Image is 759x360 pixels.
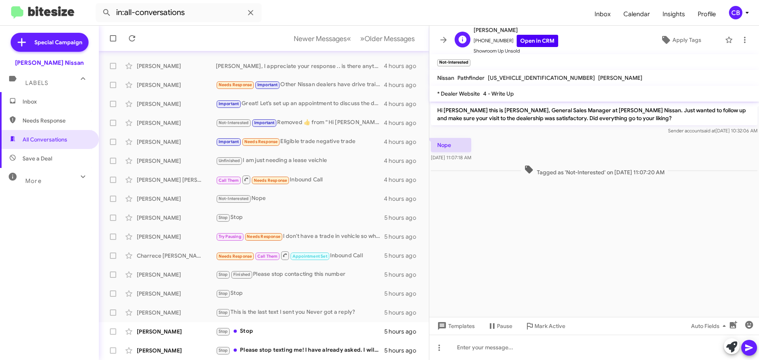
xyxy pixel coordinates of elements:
[384,176,423,184] div: 4 hours ago
[384,290,423,298] div: 5 hours ago
[219,101,239,106] span: Important
[431,103,757,125] p: Hi [PERSON_NAME] this is [PERSON_NAME], General Sales Manager at [PERSON_NAME] Nissan. Just wante...
[34,38,82,46] span: Special Campaign
[384,81,423,89] div: 4 hours ago
[384,119,423,127] div: 4 hours ago
[23,98,90,106] span: Inbox
[23,136,67,143] span: All Conversations
[96,3,262,22] input: Search
[219,310,228,315] span: Stop
[437,74,454,81] span: Nissan
[429,319,481,333] button: Templates
[219,139,239,144] span: Important
[519,319,572,333] button: Mark Active
[219,158,240,163] span: Unfinished
[691,319,729,333] span: Auto Fields
[384,233,423,241] div: 5 hours ago
[137,100,216,108] div: [PERSON_NAME]
[137,233,216,241] div: [PERSON_NAME]
[517,35,558,47] a: Open in CRM
[137,81,216,89] div: [PERSON_NAME]
[254,120,275,125] span: Important
[216,270,384,279] div: Please stop contacting this number
[384,252,423,260] div: 5 hours ago
[488,74,595,81] span: [US_VEHICLE_IDENTIFICATION_NUMBER]
[219,215,228,220] span: Stop
[216,175,384,185] div: Inbound Call
[219,272,228,277] span: Stop
[384,157,423,165] div: 4 hours ago
[598,74,642,81] span: [PERSON_NAME]
[219,254,252,259] span: Needs Response
[521,165,668,176] span: Tagged as 'Not-Interested' on [DATE] 11:07:20 AM
[137,138,216,146] div: [PERSON_NAME]
[137,309,216,317] div: [PERSON_NAME]
[219,348,228,353] span: Stop
[219,178,239,183] span: Call Them
[25,79,48,87] span: Labels
[384,271,423,279] div: 5 hours ago
[137,176,216,184] div: [PERSON_NAME] [PERSON_NAME]
[216,156,384,165] div: I am just needing a lease veichle
[384,309,423,317] div: 5 hours ago
[137,328,216,335] div: [PERSON_NAME]
[219,120,249,125] span: Not-Interested
[355,30,419,47] button: Next
[384,328,423,335] div: 5 hours ago
[216,194,384,203] div: Nope
[216,346,384,355] div: Please stop texting me! I have already asked. I will not be purchasing a car from you
[216,62,384,70] div: [PERSON_NAME], I appreciate your response .. is there anything I can help with ? I see we apprais...
[384,100,423,108] div: 4 hours ago
[219,234,242,239] span: Try Pausing
[11,33,89,52] a: Special Campaign
[347,34,351,43] span: «
[437,59,470,66] small: Not-Interested
[431,138,471,152] p: Nope
[25,177,42,185] span: More
[457,74,485,81] span: Pathfinder
[219,291,228,296] span: Stop
[216,327,384,336] div: Stop
[216,137,384,146] div: Eligible trade negative trade
[474,47,558,55] span: Showroom Up Unsold
[431,155,471,160] span: [DATE] 11:07:18 AM
[360,34,364,43] span: »
[384,138,423,146] div: 4 hours ago
[257,82,278,87] span: Important
[216,251,384,260] div: Inbound Call
[137,119,216,127] div: [PERSON_NAME]
[497,319,512,333] span: Pause
[137,214,216,222] div: [PERSON_NAME]
[137,290,216,298] div: [PERSON_NAME]
[384,214,423,222] div: 5 hours ago
[294,34,347,43] span: Newer Messages
[617,3,656,26] a: Calendar
[15,59,84,67] div: [PERSON_NAME] Nissan
[640,33,721,47] button: Apply Tags
[474,35,558,47] span: [PHONE_NUMBER]
[137,195,216,203] div: [PERSON_NAME]
[702,128,716,134] span: said at
[219,329,228,334] span: Stop
[216,232,384,241] div: I don't have a trade in vehicle so what other promotions you all have
[384,347,423,354] div: 5 hours ago
[691,3,722,26] a: Profile
[436,319,475,333] span: Templates
[254,178,287,183] span: Needs Response
[384,62,423,70] div: 4 hours ago
[656,3,691,26] a: Insights
[216,289,384,298] div: Stop
[289,30,419,47] nav: Page navigation example
[23,117,90,124] span: Needs Response
[137,157,216,165] div: [PERSON_NAME]
[137,347,216,354] div: [PERSON_NAME]
[244,139,278,144] span: Needs Response
[474,25,558,35] span: [PERSON_NAME]
[722,6,750,19] button: CB
[384,195,423,203] div: 4 hours ago
[685,319,735,333] button: Auto Fields
[257,254,278,259] span: Call Them
[233,272,251,277] span: Finished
